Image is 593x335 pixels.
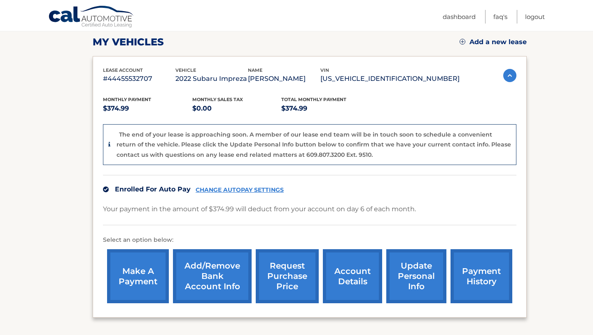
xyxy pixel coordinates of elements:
[281,103,371,114] p: $374.99
[175,73,248,85] p: 2022 Subaru Impreza
[386,249,446,303] a: update personal info
[117,131,511,158] p: The end of your lease is approaching soon. A member of our lease end team will be in touch soon t...
[175,67,196,73] span: vehicle
[460,39,465,45] img: add.svg
[503,69,516,82] img: accordion-active.svg
[460,38,527,46] a: Add a new lease
[103,97,151,102] span: Monthly Payment
[320,67,329,73] span: vin
[281,97,346,102] span: Total Monthly Payment
[192,103,282,114] p: $0.00
[103,73,175,85] p: #44455532707
[493,10,507,24] a: FAQ's
[451,249,512,303] a: payment history
[115,185,191,193] span: Enrolled For Auto Pay
[248,73,320,85] p: [PERSON_NAME]
[196,186,284,193] a: CHANGE AUTOPAY SETTINGS
[48,5,135,29] a: Cal Automotive
[107,249,169,303] a: make a payment
[93,36,164,48] h2: my vehicles
[443,10,476,24] a: Dashboard
[103,186,109,192] img: check.svg
[256,249,319,303] a: request purchase price
[103,67,143,73] span: lease account
[248,67,262,73] span: name
[103,235,516,245] p: Select an option below:
[525,10,545,24] a: Logout
[320,73,460,85] p: [US_VEHICLE_IDENTIFICATION_NUMBER]
[323,249,382,303] a: account details
[103,203,416,215] p: Your payment in the amount of $374.99 will deduct from your account on day 6 of each month.
[173,249,252,303] a: Add/Remove bank account info
[192,97,243,102] span: Monthly sales Tax
[103,103,192,114] p: $374.99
